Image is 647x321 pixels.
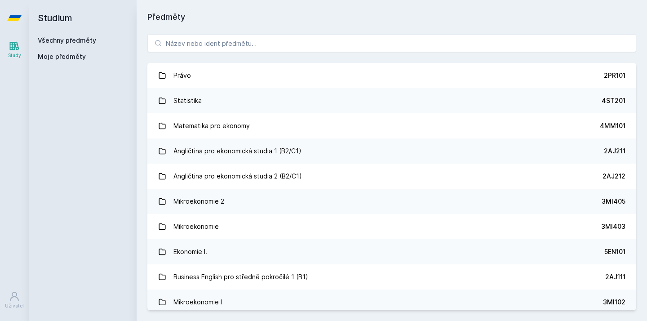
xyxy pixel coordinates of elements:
[147,164,636,189] a: Angličtina pro ekonomická studia 2 (B2/C1) 2AJ212
[147,138,636,164] a: Angličtina pro ekonomická studia 1 (B2/C1) 2AJ211
[147,63,636,88] a: Právo 2PR101
[600,121,625,130] div: 4MM101
[173,92,202,110] div: Statistika
[5,303,24,309] div: Uživatel
[605,272,625,281] div: 2AJ111
[8,52,21,59] div: Study
[173,218,219,236] div: Mikroekonomie
[147,239,636,264] a: Ekonomie I. 5EN101
[602,197,625,206] div: 3MI405
[173,243,207,261] div: Ekonomie I.
[2,286,27,314] a: Uživatel
[601,222,625,231] div: 3MI403
[147,290,636,315] a: Mikroekonomie I 3MI102
[147,214,636,239] a: Mikroekonomie 3MI403
[38,52,86,61] span: Moje předměty
[173,293,222,311] div: Mikroekonomie I
[604,71,625,80] div: 2PR101
[603,298,625,307] div: 3MI102
[604,247,625,256] div: 5EN101
[38,36,96,44] a: Všechny předměty
[147,34,636,52] input: Název nebo ident předmětu…
[604,147,625,156] div: 2AJ211
[147,113,636,138] a: Matematika pro ekonomy 4MM101
[173,67,191,85] div: Právo
[2,36,27,63] a: Study
[602,96,625,105] div: 4ST201
[173,142,301,160] div: Angličtina pro ekonomická studia 1 (B2/C1)
[173,192,224,210] div: Mikroekonomie 2
[147,11,636,23] h1: Předměty
[173,268,308,286] div: Business English pro středně pokročilé 1 (B1)
[147,88,636,113] a: Statistika 4ST201
[147,189,636,214] a: Mikroekonomie 2 3MI405
[147,264,636,290] a: Business English pro středně pokročilé 1 (B1) 2AJ111
[173,117,250,135] div: Matematika pro ekonomy
[173,167,302,185] div: Angličtina pro ekonomická studia 2 (B2/C1)
[603,172,625,181] div: 2AJ212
